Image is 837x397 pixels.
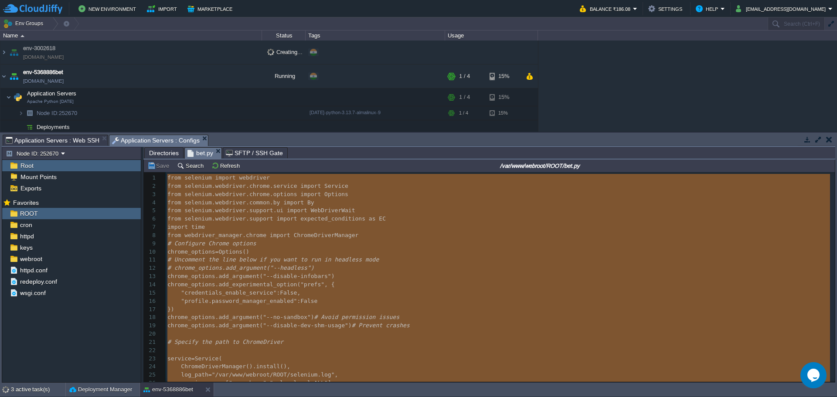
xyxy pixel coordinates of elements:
[20,35,24,37] img: AMDAwAAAACH5BAEAAAAALAAAAAABAAEAAAICRAEAOw==
[300,191,321,197] span: import
[212,199,215,206] span: .
[246,215,249,222] span: .
[144,223,158,231] div: 7
[6,135,99,146] span: Application Servers : Web SSH
[18,106,24,120] img: AMDAwAAAACH5BAEAAAAALAAAAAABAAEAAAICRAEAOw==
[324,281,334,288] span: , {
[19,173,58,181] a: Mount Points
[18,232,35,240] span: httpd
[218,314,259,320] span: add_argument
[218,322,259,329] span: add_argument
[167,265,314,271] span: # chrome_options.add_argument("--headless")
[23,68,63,77] a: env-5368886bet
[242,232,246,238] span: .
[314,314,400,320] span: # Avoid permission issues
[167,174,181,181] span: from
[215,207,246,214] span: webdriver
[212,191,215,197] span: .
[144,330,158,338] div: 20
[144,305,158,314] div: 17
[696,3,721,14] button: Help
[6,88,11,106] img: AMDAwAAAACH5BAEAAAAALAAAAAABAAEAAAICRAEAOw==
[328,380,331,386] span: ]
[195,355,219,362] span: Service
[262,64,306,88] div: Running
[36,123,71,131] a: Deployments
[212,371,335,378] span: "/var/www/webroot/ROOT/selenium.log"
[167,339,283,345] span: # Specify the path to ChromeDriver
[297,289,300,296] span: ,
[249,199,270,206] span: common
[184,183,212,189] span: selenium
[300,215,365,222] span: expected_conditions
[184,207,212,214] span: selenium
[263,314,311,320] span: "--no-sandbox"
[167,256,379,263] span: # Uncomment the line below if you want to run in headless mode
[218,248,242,255] span: Options
[37,110,59,116] span: Node ID:
[187,148,213,159] span: bet.py
[300,183,321,189] span: import
[167,224,188,230] span: import
[222,380,229,386] span: =[
[459,88,470,106] div: 1 / 4
[277,207,284,214] span: ui
[306,31,445,41] div: Tags
[266,380,270,386] span: ,
[310,110,381,115] span: [DATE]-python-3.13.7-almalinux-9
[18,221,34,229] span: cron
[167,191,181,197] span: from
[311,207,355,214] span: WebDriverWait
[648,3,685,14] button: Settings
[215,191,246,197] span: webdriver
[736,3,828,14] button: [EMAIL_ADDRESS][DOMAIN_NAME]
[23,53,64,61] span: [DOMAIN_NAME]
[144,199,158,207] div: 4
[144,190,158,199] div: 3
[212,215,215,222] span: .
[324,183,348,189] span: Service
[242,248,249,255] span: ()
[300,298,317,304] span: False
[18,289,47,297] a: wsgi.conf
[297,298,300,304] span: :
[26,90,78,97] span: Application Servers
[273,191,297,197] span: options
[78,3,139,14] button: New Environment
[147,3,180,14] button: Import
[352,322,410,329] span: # Prevent crashes
[167,281,215,288] span: chrome_options
[167,207,181,214] span: from
[36,109,78,117] a: Node ID:252670
[112,135,200,146] span: Application Servers : Configs
[0,64,7,88] img: AMDAwAAAACH5BAEAAAAALAAAAAABAAEAAAICRAEAOw==
[19,162,35,170] a: Root
[177,162,206,170] button: Search
[18,278,58,285] span: redeploy.conf
[167,273,215,279] span: chrome_options
[246,191,249,197] span: .
[191,224,205,230] span: time
[23,77,64,85] a: [DOMAIN_NAME]
[18,210,39,217] a: ROOT
[11,383,65,397] div: 3 active task(s)
[270,380,328,386] span: "--log-level=ALL"
[215,199,246,206] span: webdriver
[379,215,386,222] span: EC
[8,41,20,64] img: AMDAwAAAACH5BAEAAAAALAAAAAABAAEAAAICRAEAOw==
[27,99,74,104] span: Apache Python [DATE]
[229,380,266,386] span: "--verbose"
[144,240,158,248] div: 9
[270,183,273,189] span: .
[18,120,24,134] img: AMDAwAAAACH5BAEAAAAALAAAAAABAAEAAAICRAEAOw==
[184,191,212,197] span: selenium
[144,363,158,371] div: 24
[459,106,468,120] div: 1 / 4
[300,281,324,288] span: "prefs"
[181,298,297,304] span: "profile.password_manager_enabled"
[263,273,331,279] span: "--disable-infobars"
[215,273,219,279] span: .
[144,379,158,387] div: 26
[215,215,246,222] span: webdriver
